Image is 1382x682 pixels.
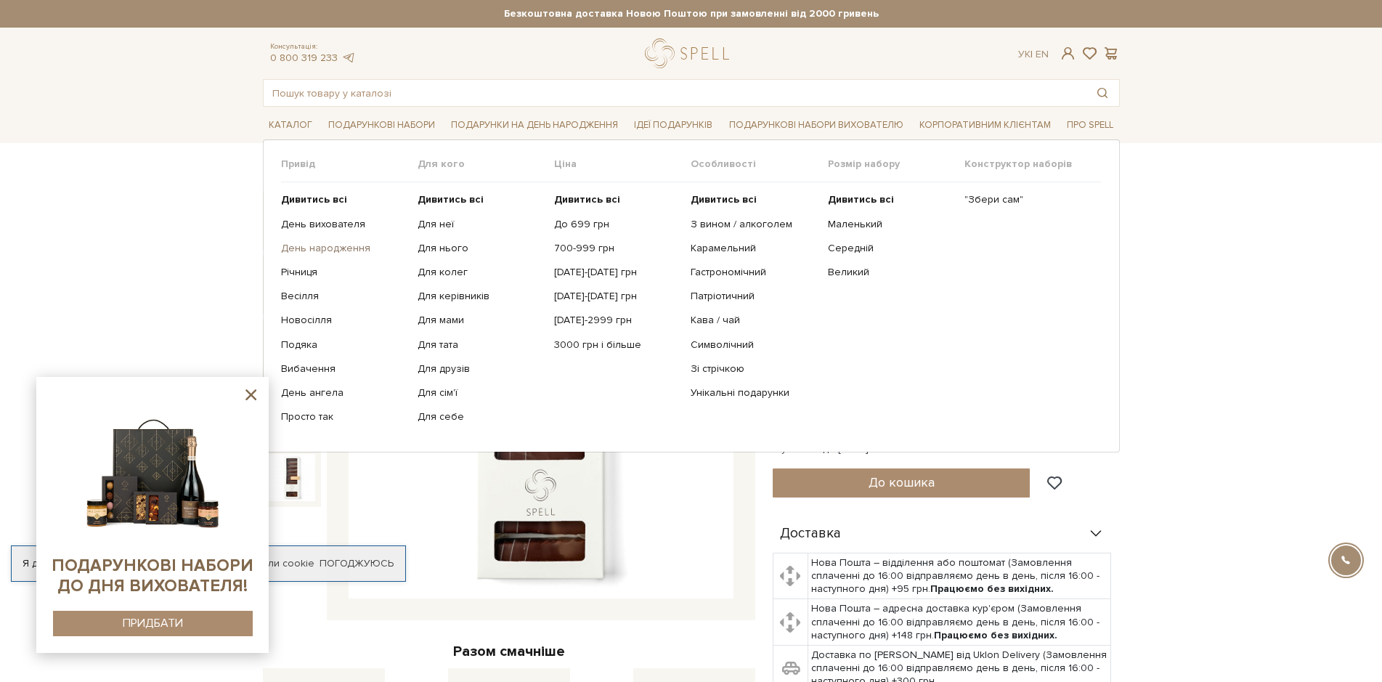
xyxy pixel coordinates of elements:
a: файли cookie [248,557,314,569]
a: Просто так [281,410,407,423]
a: En [1036,48,1049,60]
a: Подарункові набори [322,114,441,137]
a: Вибачення [281,362,407,375]
a: 3000 грн і більше [554,338,680,352]
a: Середній [828,242,954,255]
b: Дивитись всі [828,193,894,206]
a: Для неї [418,218,543,231]
a: Карамельний [691,242,816,255]
a: 700-999 грн [554,242,680,255]
a: Подарунки на День народження [445,114,624,137]
a: Корпоративним клієнтам [914,113,1057,137]
b: Працюємо без вихідних. [934,629,1057,641]
a: Для себе [418,410,543,423]
a: Для колег [418,266,543,279]
div: Ук [1018,48,1049,61]
a: Для друзів [418,362,543,375]
span: Ціна [554,158,691,171]
a: Гастрономічний [691,266,816,279]
strong: Безкоштовна доставка Новою Поштою при замовленні від 2000 гривень [263,7,1120,20]
input: Пошук товару у каталозі [264,80,1086,106]
a: telegram [341,52,356,64]
span: До кошика [869,474,935,490]
b: Дивитись всі [691,193,757,206]
a: Символічний [691,338,816,352]
a: Погоджуюсь [320,557,394,570]
a: Дивитись всі [691,193,816,206]
a: Подарункові набори вихователю [723,113,909,137]
a: День народження [281,242,407,255]
a: Річниця [281,266,407,279]
div: Разом смачніше [263,642,755,661]
a: Каталог [263,114,318,137]
a: Для нього [418,242,543,255]
a: Дивитись всі [281,193,407,206]
a: До 699 грн [554,218,680,231]
a: [DATE]-2999 грн [554,314,680,327]
a: [DATE]-[DATE] грн [554,290,680,303]
span: Розмір набору [828,158,964,171]
a: Для сім'ї [418,386,543,399]
a: Маленький [828,218,954,231]
a: Патріотичний [691,290,816,303]
b: Дивитись всі [281,193,347,206]
a: Про Spell [1061,114,1119,137]
button: Пошук товару у каталозі [1086,80,1119,106]
a: Весілля [281,290,407,303]
a: "Збери сам" [964,193,1090,206]
span: Привід [281,158,418,171]
a: Кава / чай [691,314,816,327]
a: З вином / алкоголем [691,218,816,231]
a: День ангела [281,386,407,399]
td: Нова Пошта – відділення або поштомат (Замовлення сплаченні до 16:00 відправляємо день в день, піс... [808,553,1111,599]
div: Я дозволяю [DOMAIN_NAME] використовувати [12,557,405,570]
a: Новосілля [281,314,407,327]
td: Нова Пошта – адресна доставка кур'єром (Замовлення сплаченні до 16:00 відправляємо день в день, п... [808,599,1111,646]
span: Консультація: [270,42,356,52]
b: Дивитись всі [554,193,620,206]
b: Дивитись всі [418,193,484,206]
button: До кошика [773,468,1031,498]
a: Дивитись всі [828,193,954,206]
span: Для кого [418,158,554,171]
span: Особливості [691,158,827,171]
span: Конструктор наборів [964,158,1101,171]
a: Подяка [281,338,407,352]
a: logo [645,38,736,68]
a: Ідеї подарунків [628,114,718,137]
div: Каталог [263,139,1120,452]
b: Працюємо без вихідних. [930,582,1054,595]
span: Доставка [780,527,841,540]
a: Для мами [418,314,543,327]
a: Зі стрічкою [691,362,816,375]
a: Дивитись всі [554,193,680,206]
img: Подарунок Шоколадний комплімент [269,454,315,500]
a: Для тата [418,338,543,352]
a: Дивитись всі [418,193,543,206]
a: [DATE]-[DATE] грн [554,266,680,279]
a: Для керівників [418,290,543,303]
a: Великий [828,266,954,279]
a: Унікальні подарунки [691,386,816,399]
span: | [1031,48,1033,60]
a: День вихователя [281,218,407,231]
a: 0 800 319 233 [270,52,338,64]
